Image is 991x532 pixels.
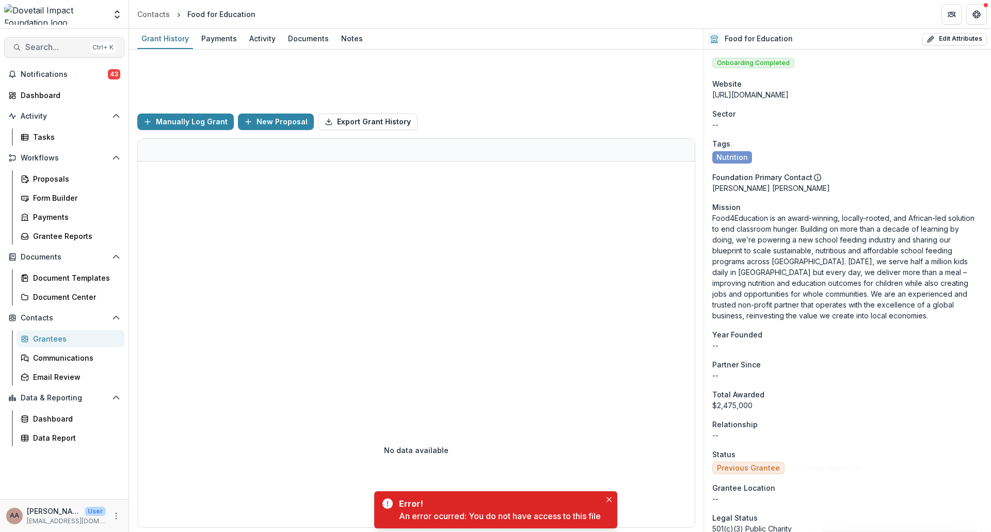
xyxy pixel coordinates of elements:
a: Documents [284,29,333,49]
span: Legal Status [712,512,758,523]
a: Proposals [17,170,124,187]
div: Communications [33,352,116,363]
a: Notes [337,29,367,49]
div: Payments [33,212,116,222]
a: Grantee Reports [17,228,124,245]
p: -- [712,430,983,441]
button: Open Documents [4,249,124,265]
a: Grant History [137,29,193,49]
a: Dashboard [4,87,124,104]
div: Notes [337,31,367,46]
p: Foundation Primary Contact [712,172,812,183]
div: An error ocurred: You do not have access to this file [399,510,601,522]
span: Website [712,78,742,89]
a: Activity [245,29,280,49]
div: Proposals [33,173,116,184]
span: Previous Applicant [793,464,861,473]
div: Data Report [33,432,116,443]
p: [PERSON_NAME] [PERSON_NAME] [27,506,81,517]
span: 43 [108,69,120,79]
div: Ctrl + K [90,42,116,53]
div: Contacts [137,9,170,20]
span: Search... [25,42,86,52]
button: Search... [4,37,124,58]
nav: breadcrumb [133,7,260,22]
p: [EMAIL_ADDRESS][DOMAIN_NAME] [27,517,106,526]
div: Email Review [33,372,116,382]
p: No data available [384,445,449,456]
a: Dashboard [17,410,124,427]
a: Communications [17,349,124,366]
p: User [85,507,106,516]
span: Total Awarded [712,389,764,400]
span: Previous Grantee [717,464,780,473]
a: Document Templates [17,269,124,286]
span: Workflows [21,154,108,163]
div: Documents [284,31,333,46]
div: $2,475,000 [712,400,983,411]
span: Onboarding Completed [712,58,794,68]
span: Mission [712,202,741,213]
div: Dashboard [21,90,116,101]
p: -- [712,370,983,381]
a: Contacts [133,7,174,22]
button: Open Data & Reporting [4,390,124,406]
div: Amit Antony Alex [10,512,19,519]
a: Grantees [17,330,124,347]
p: -- [712,119,983,130]
p: -- [712,493,983,504]
div: Error! [399,497,597,510]
button: New Proposal [238,114,314,130]
button: Edit Attributes [922,33,987,45]
div: Tasks [33,132,116,142]
a: Payments [17,208,124,225]
a: Tasks [17,128,124,146]
div: Document Center [33,292,116,302]
div: Document Templates [33,272,116,283]
a: Payments [197,29,241,49]
span: Contacts [21,314,108,323]
div: Payments [197,31,241,46]
span: Sector [712,108,736,119]
a: Document Center [17,288,124,305]
button: Open Workflows [4,150,124,166]
button: Notifications43 [4,66,124,83]
span: Year Founded [712,329,762,340]
span: Partner Since [712,359,761,370]
button: Open entity switcher [110,4,124,25]
div: Food for Education [187,9,255,20]
div: Grant History [137,31,193,46]
img: Dovetail Impact Foundation logo [4,4,106,25]
span: Data & Reporting [21,394,108,402]
span: Documents [21,253,108,262]
button: Get Help [966,4,987,25]
span: Status [712,449,736,460]
span: Tags [712,138,730,149]
a: Data Report [17,429,124,446]
div: Form Builder [33,192,116,203]
button: Manually Log Grant [137,114,234,130]
span: Notifications [21,70,108,79]
div: Dashboard [33,413,116,424]
button: Open Contacts [4,310,124,326]
button: Close [603,493,615,506]
div: Grantee Reports [33,231,116,241]
button: More [110,510,122,522]
p: Food4Education is an award-winning, locally-rooted, and African-led solution to end classroom hun... [712,213,983,321]
button: Open Activity [4,108,124,124]
div: Activity [245,31,280,46]
button: Partners [941,4,962,25]
p: -- [712,340,983,351]
p: [PERSON_NAME] [PERSON_NAME] [712,183,983,194]
span: Nutrition [716,153,748,162]
button: Export Grant History [318,114,418,130]
span: Activity [21,112,108,121]
a: Email Review [17,368,124,385]
span: Grantee Location [712,482,775,493]
a: Form Builder [17,189,124,206]
a: [URL][DOMAIN_NAME] [712,90,789,99]
h2: Food for Education [725,35,793,43]
span: Relationship [712,419,758,430]
div: Grantees [33,333,116,344]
